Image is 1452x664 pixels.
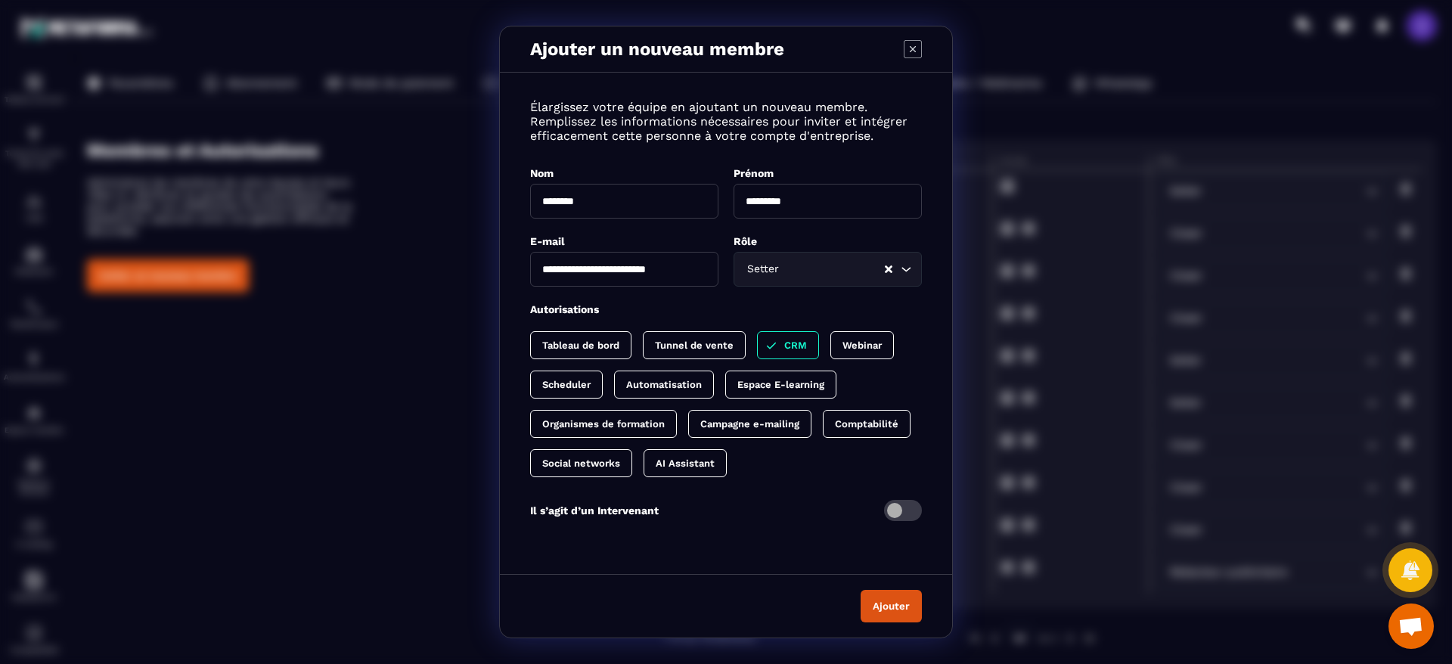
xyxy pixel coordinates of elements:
p: Ajouter un nouveau membre [530,39,784,60]
label: Prénom [734,167,774,179]
p: Il s’agit d’un Intervenant [530,504,659,517]
p: Scheduler [542,379,591,390]
p: Campagne e-mailing [700,418,799,430]
p: Tunnel de vente [655,340,734,351]
p: Tableau de bord [542,340,619,351]
p: Élargissez votre équipe en ajoutant un nouveau membre. Remplissez les informations nécessaires po... [530,100,922,143]
button: Clear Selected [885,264,892,275]
button: Ajouter [861,590,922,622]
p: Comptabilité [835,418,898,430]
p: Automatisation [626,379,702,390]
p: AI Assistant [656,458,715,469]
label: Rôle [734,235,757,247]
p: Espace E-learning [737,379,824,390]
input: Search for option [782,261,883,278]
label: Autorisations [530,303,599,315]
label: E-mail [530,235,565,247]
label: Nom [530,167,554,179]
p: Social networks [542,458,620,469]
div: Search for option [734,252,922,287]
p: Organismes de formation [542,418,665,430]
span: Setter [743,261,782,278]
p: Webinar [842,340,882,351]
p: CRM [784,340,807,351]
div: Ouvrir le chat [1388,603,1434,649]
